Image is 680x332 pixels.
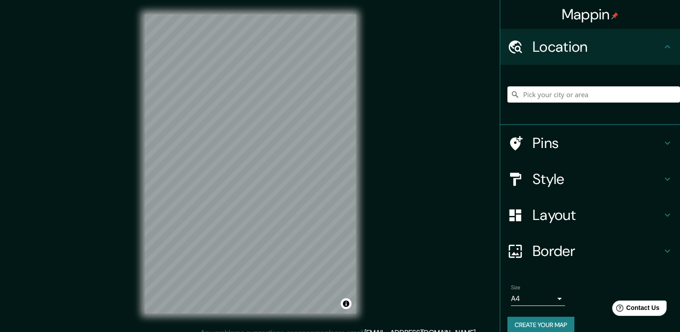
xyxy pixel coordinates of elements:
[500,161,680,197] div: Style
[341,298,351,309] button: Toggle attribution
[507,86,680,103] input: Pick your city or area
[500,233,680,269] div: Border
[500,197,680,233] div: Layout
[533,38,662,56] h4: Location
[533,170,662,188] h4: Style
[511,284,520,292] label: Size
[511,292,565,306] div: A4
[500,29,680,65] div: Location
[611,12,618,19] img: pin-icon.png
[533,134,662,152] h4: Pins
[500,125,680,161] div: Pins
[562,5,619,23] h4: Mappin
[533,206,662,224] h4: Layout
[600,297,670,322] iframe: Help widget launcher
[145,14,356,314] canvas: Map
[533,242,662,260] h4: Border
